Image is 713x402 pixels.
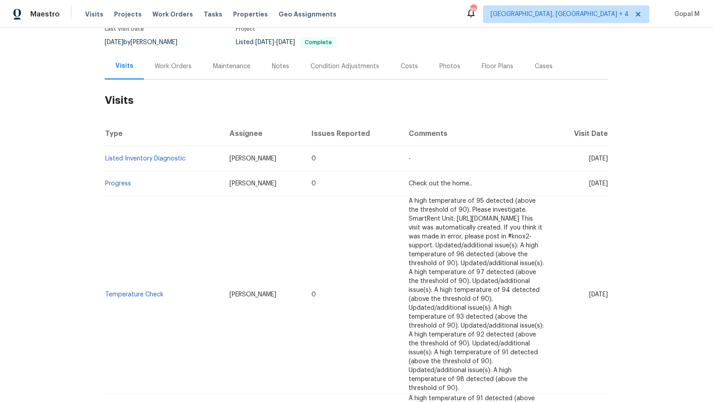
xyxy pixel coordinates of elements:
[409,198,544,391] span: A high temperature of 95 detected (above the threshold of 90). Please investigate. SmartRent Unit...
[439,62,460,71] div: Photos
[236,39,336,45] span: Listed
[105,180,131,187] a: Progress
[470,5,476,14] div: 86
[301,40,336,45] span: Complete
[589,291,608,298] span: [DATE]
[409,156,411,162] span: -
[229,180,276,187] span: [PERSON_NAME]
[589,180,608,187] span: [DATE]
[491,10,629,19] span: [GEOGRAPHIC_DATA], [GEOGRAPHIC_DATA] + 4
[105,80,608,121] h2: Visits
[311,156,316,162] span: 0
[233,10,268,19] span: Properties
[311,180,316,187] span: 0
[255,39,295,45] span: -
[255,39,274,45] span: [DATE]
[155,62,192,71] div: Work Orders
[115,62,133,70] div: Visits
[105,121,222,146] th: Type
[401,62,418,71] div: Costs
[105,26,144,32] span: Last Visit Date
[311,291,316,298] span: 0
[311,62,379,71] div: Condition Adjustments
[105,156,185,162] a: Listed Inventory Diagnostic
[409,180,472,187] span: Check out the home..
[304,121,402,146] th: Issues Reported
[105,39,123,45] span: [DATE]
[236,26,255,32] span: Project
[671,10,700,19] span: Gopal M
[30,10,60,19] span: Maestro
[589,156,608,162] span: [DATE]
[276,39,295,45] span: [DATE]
[204,11,222,17] span: Tasks
[402,121,553,146] th: Comments
[272,62,289,71] div: Notes
[114,10,142,19] span: Projects
[105,37,188,48] div: by [PERSON_NAME]
[85,10,103,19] span: Visits
[222,121,304,146] th: Assignee
[229,156,276,162] span: [PERSON_NAME]
[553,121,608,146] th: Visit Date
[229,291,276,298] span: [PERSON_NAME]
[152,10,193,19] span: Work Orders
[279,10,336,19] span: Geo Assignments
[482,62,513,71] div: Floor Plans
[105,291,164,298] a: Temperature Check
[535,62,553,71] div: Cases
[213,62,250,71] div: Maintenance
